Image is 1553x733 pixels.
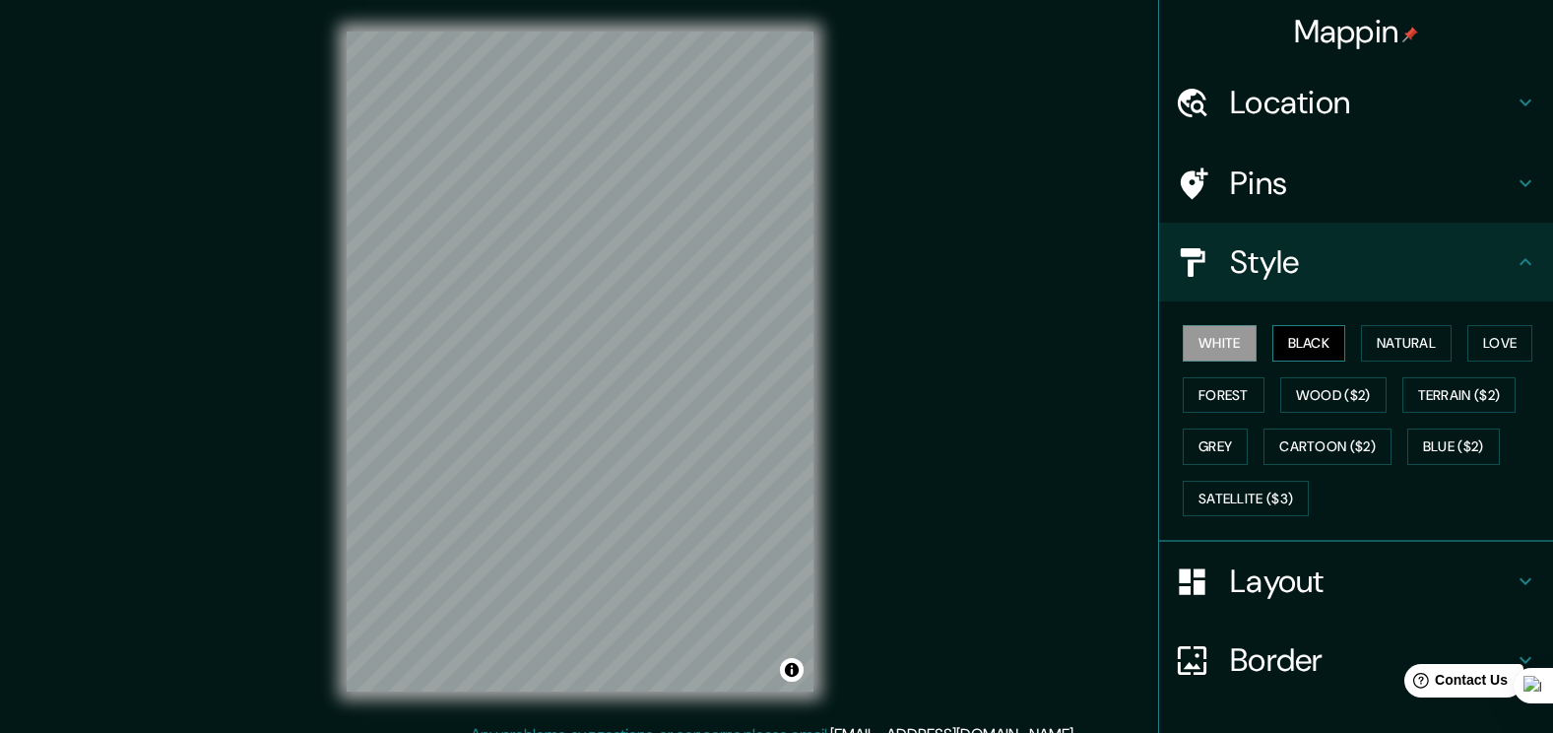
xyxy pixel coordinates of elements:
[1407,429,1500,465] button: Blue ($2)
[1230,83,1514,122] h4: Location
[1159,63,1553,142] div: Location
[1183,325,1257,362] button: White
[1280,377,1387,414] button: Wood ($2)
[1230,562,1514,601] h4: Layout
[1183,429,1248,465] button: Grey
[1159,144,1553,223] div: Pins
[1294,12,1419,51] h4: Mappin
[1159,542,1553,621] div: Layout
[1402,27,1418,42] img: pin-icon.png
[1183,481,1309,517] button: Satellite ($3)
[1402,377,1517,414] button: Terrain ($2)
[1378,656,1531,711] iframe: Help widget launcher
[1159,223,1553,301] div: Style
[780,658,804,682] button: Toggle attribution
[1159,621,1553,700] div: Border
[347,32,813,692] canvas: Map
[1230,640,1514,680] h4: Border
[1272,325,1346,362] button: Black
[1230,242,1514,282] h4: Style
[1467,325,1532,362] button: Love
[1361,325,1452,362] button: Natural
[1263,429,1391,465] button: Cartoon ($2)
[1230,164,1514,203] h4: Pins
[1183,377,1264,414] button: Forest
